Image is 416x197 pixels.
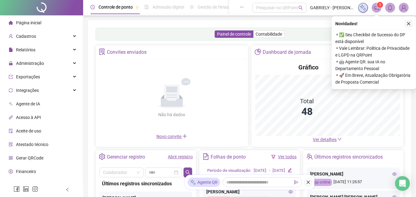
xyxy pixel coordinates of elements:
[310,171,397,177] div: [PERSON_NAME]
[203,153,209,160] span: file-text
[255,49,261,55] span: pie-chart
[335,31,412,45] span: ⚬ ✅ Seu Checklist de Sucesso do DP está disponível
[16,74,40,79] span: Exportações
[16,115,41,120] span: Acesso à API
[32,186,38,192] span: instagram
[135,6,139,9] span: pushpin
[16,47,35,52] span: Relatórios
[9,75,13,79] span: export
[206,188,293,195] div: [PERSON_NAME]
[9,48,13,52] span: file
[198,5,229,10] span: Gestão de férias
[314,152,383,162] div: Últimos registros sincronizados
[16,142,48,147] span: Atestado técnico
[310,179,332,186] div: App online
[188,178,220,187] div: Agente QR
[269,167,270,174] div: -
[406,22,411,26] span: close
[240,5,244,9] span: ellipsis
[337,137,342,141] span: down
[182,134,187,139] span: plus
[107,47,147,57] div: Convites enviados
[16,128,41,133] span: Aceite de uso
[395,176,410,191] div: Open Intercom Messenger
[190,5,194,9] span: sun
[9,34,13,38] span: user-add
[335,45,412,58] span: ⚬ Vale Lembrar: Política de Privacidade e LGPD na QRPoint
[335,72,412,85] span: ⚬ 🚀 Em Breve, Atualização Obrigatória de Proposta Comercial
[379,3,381,7] span: 1
[289,190,293,194] span: eye
[392,172,397,176] span: eye
[99,49,105,55] span: solution
[374,5,379,10] span: notification
[310,179,397,186] div: [DATE] 11:25:57
[9,115,13,120] span: api
[143,111,200,118] div: Não há dados
[278,154,297,159] a: Ver todos
[14,186,20,192] span: facebook
[335,58,412,72] span: ⚬ 🤖 Agente QR: sua IA no Departamento Pessoal
[16,20,41,25] span: Página inicial
[399,3,408,12] img: 57364
[16,88,39,93] span: Integrações
[16,61,44,66] span: Administração
[387,5,393,10] span: bell
[9,156,13,160] span: qrcode
[9,129,13,133] span: audit
[144,5,149,9] span: file-done
[16,101,40,106] span: Agente de IA
[9,88,13,93] span: sync
[211,152,246,162] div: Folhas de ponto
[99,5,133,10] span: Controle de ponto
[217,32,251,37] span: Painel de controle
[16,34,36,39] span: Cadastros
[9,169,13,174] span: dollar
[313,137,337,142] span: Ver detalhes
[273,167,285,174] div: [DATE]
[16,156,43,160] span: Gerar QRCode
[256,32,282,37] span: Contabilidade
[310,4,354,11] span: GABRIELY - [PERSON_NAME] [PERSON_NAME]
[313,137,342,142] a: Ver detalhes down
[306,180,310,184] span: close
[335,20,357,27] span: Novidades !
[16,169,36,174] span: Financeiro
[65,187,70,192] span: left
[23,186,29,192] span: linkedin
[306,153,313,160] span: team
[185,170,190,175] span: search
[168,154,193,159] a: Abrir registro
[294,180,298,184] span: send
[102,180,190,187] div: Últimos registros sincronizados
[107,152,145,162] div: Gerenciar registro
[9,21,13,25] span: home
[298,6,303,10] span: search
[271,155,276,159] span: filter
[360,4,366,11] img: sparkle-icon.fc2bf0ac1784a2077858766a79e2daf3.svg
[263,47,311,57] div: Dashboard de jornada
[190,179,196,186] img: sparkle-icon.fc2bf0ac1784a2077858766a79e2daf3.svg
[152,5,184,10] span: Admissão digital
[99,153,105,160] span: setting
[288,168,292,172] span: edit
[91,5,95,9] span: clock-circle
[377,2,383,8] sup: 1
[9,61,13,65] span: lock
[9,142,13,147] span: solution
[254,167,266,174] div: [DATE]
[298,63,318,72] h4: Gráfico
[156,134,187,139] span: Novo convite
[207,167,251,174] div: Período de visualização:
